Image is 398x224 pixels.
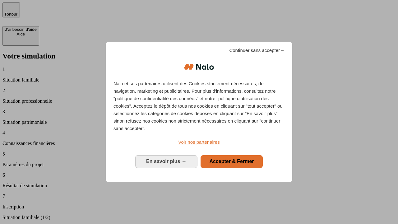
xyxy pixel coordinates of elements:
img: Logo [184,58,214,76]
span: Accepter & Fermer [209,159,254,164]
button: Accepter & Fermer: Accepter notre traitement des données et fermer [201,155,263,168]
span: En savoir plus → [146,159,187,164]
a: Voir nos partenaires [113,138,285,146]
p: Nalo et ses partenaires utilisent des Cookies strictement nécessaires, de navigation, marketing e... [113,80,285,132]
span: Voir nos partenaires [178,139,220,145]
span: Continuer sans accepter→ [229,47,285,54]
button: En savoir plus: Configurer vos consentements [135,155,197,168]
div: Bienvenue chez Nalo Gestion du consentement [106,42,292,182]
